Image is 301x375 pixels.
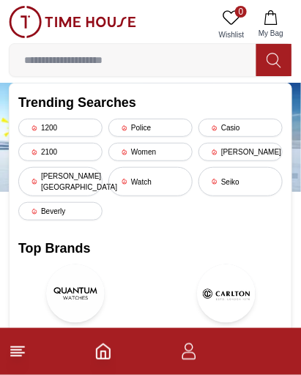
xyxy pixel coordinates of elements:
h2: Trending Searches [18,92,283,113]
div: Watch [108,167,193,196]
div: [PERSON_NAME][GEOGRAPHIC_DATA] [18,167,103,196]
span: Wishlist [213,29,250,40]
img: ... [9,6,136,38]
div: 1200 [18,119,103,137]
h2: Top Brands [18,238,283,259]
a: CarltonCarlton [169,264,283,344]
span: 0 [235,6,247,18]
div: 2100 [18,143,103,161]
div: Casio [198,119,283,137]
div: Beverly [18,202,103,220]
span: My Bag [253,28,289,39]
img: Quantum [46,264,105,323]
a: QuantumQuantum [18,264,133,344]
a: Home [94,343,112,360]
div: Police [108,119,193,137]
button: My Bag [250,6,292,43]
div: Women [108,143,193,161]
div: [PERSON_NAME] [198,143,283,161]
a: 0Wishlist [213,6,250,43]
div: Seiko [198,167,283,196]
img: Carlton [197,264,256,323]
